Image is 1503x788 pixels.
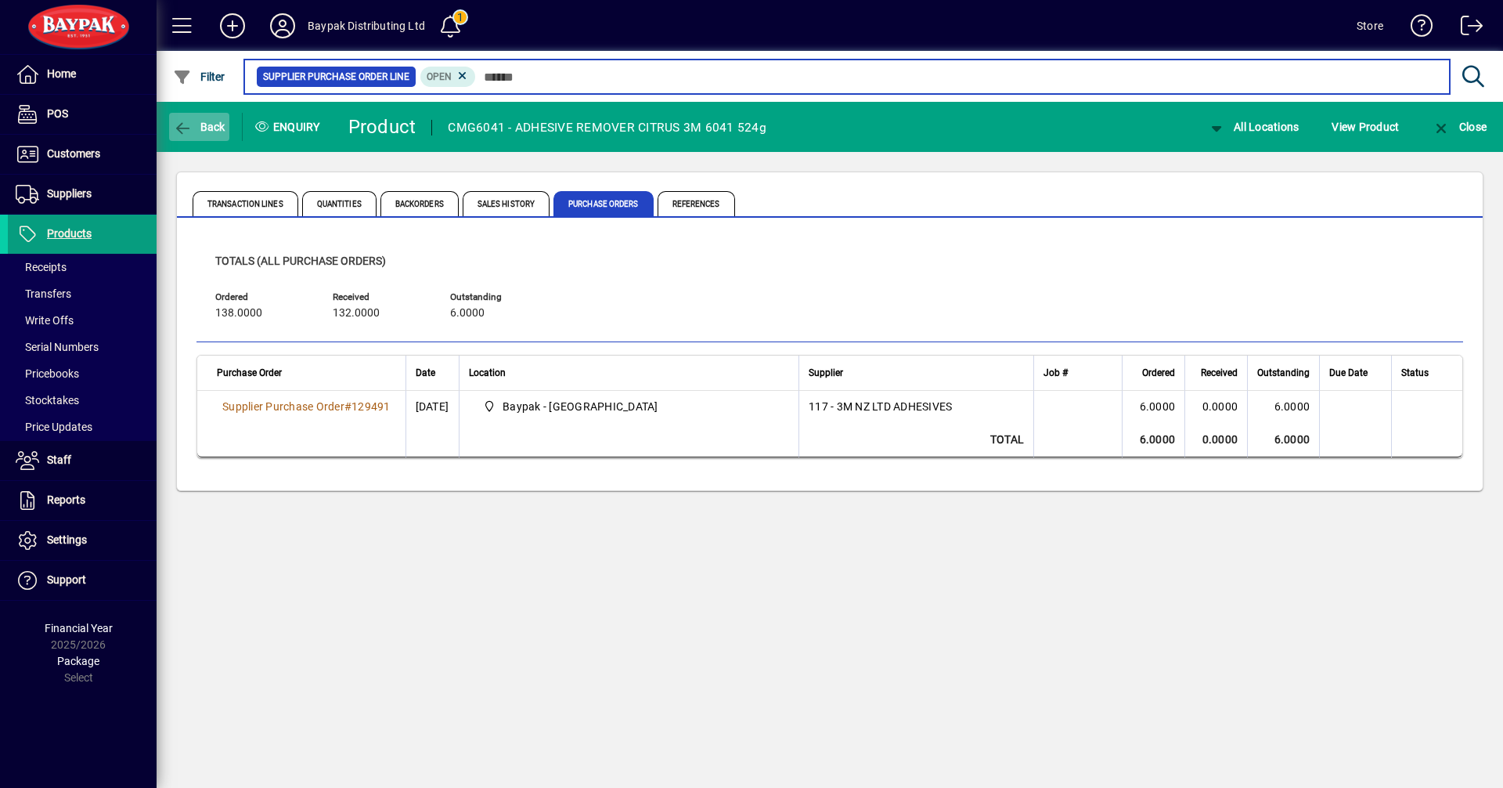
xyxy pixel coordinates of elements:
[1428,113,1490,141] button: Close
[47,67,76,80] span: Home
[8,135,157,174] a: Customers
[16,421,92,433] span: Price Updates
[57,655,99,667] span: Package
[16,367,79,380] span: Pricebooks
[8,175,157,214] a: Suppliers
[333,307,380,320] span: 132.0000
[8,481,157,520] a: Reports
[809,364,1024,381] div: Supplier
[344,400,351,413] span: #
[8,280,157,307] a: Transfers
[1184,391,1247,422] td: 0.0000
[798,391,1033,422] td: 117 - 3M NZ LTD ADHESIVES
[553,191,654,216] span: Purchase Orders
[1043,364,1068,381] span: Job #
[169,113,229,141] button: Back
[45,622,113,634] span: Financial Year
[1329,364,1368,381] span: Due Date
[1191,113,1316,141] app-page-header-button: Change Location
[463,191,550,216] span: Sales History
[215,307,262,320] span: 138.0000
[798,422,1033,457] td: Total
[217,364,396,381] div: Purchase Order
[47,147,100,160] span: Customers
[351,400,391,413] span: 129491
[8,414,157,440] a: Price Updates
[8,254,157,280] a: Receipts
[16,394,79,407] span: Stocktakes
[1401,364,1429,381] span: Status
[1043,364,1112,381] div: Job #
[8,360,157,387] a: Pricebooks
[16,341,99,353] span: Serial Numbers
[16,287,71,300] span: Transfers
[477,397,782,416] span: Baypak - Onekawa
[1415,113,1503,141] app-page-header-button: Close enquiry
[658,191,735,216] span: References
[405,391,459,422] td: [DATE]
[215,255,386,267] span: Totals (all purchase orders)
[217,364,282,381] span: Purchase Order
[380,191,459,216] span: Backorders
[333,292,427,302] span: Received
[469,364,790,381] div: Location
[47,107,68,120] span: POS
[47,454,71,466] span: Staff
[469,364,506,381] span: Location
[1201,364,1238,381] span: Received
[1257,364,1310,381] span: Outstanding
[8,55,157,94] a: Home
[308,13,425,38] div: Baypak Distributing Ltd
[8,307,157,334] a: Write Offs
[16,314,74,327] span: Write Offs
[243,114,337,139] div: Enquiry
[47,533,87,546] span: Settings
[503,399,658,414] span: Baypak - [GEOGRAPHIC_DATA]
[1329,364,1382,381] div: Due Date
[1247,391,1319,422] td: 6.0000
[1401,364,1443,381] div: Status
[263,69,409,85] span: Supplier Purchase Order Line
[1449,3,1483,54] a: Logout
[8,387,157,414] a: Stocktakes
[47,573,86,586] span: Support
[47,187,92,200] span: Suppliers
[416,364,449,381] div: Date
[222,400,344,413] span: Supplier Purchase Order
[450,307,485,320] span: 6.0000
[450,292,544,302] span: Outstanding
[8,521,157,560] a: Settings
[258,12,308,40] button: Profile
[8,334,157,360] a: Serial Numbers
[348,114,416,139] div: Product
[1122,422,1184,457] td: 6.0000
[169,63,229,91] button: Filter
[416,364,435,381] span: Date
[1357,13,1383,38] div: Store
[1142,364,1175,381] span: Ordered
[1184,422,1247,457] td: 0.0000
[215,292,309,302] span: Ordered
[157,113,243,141] app-page-header-button: Back
[16,261,67,273] span: Receipts
[1207,121,1299,133] span: All Locations
[173,70,225,83] span: Filter
[420,67,476,87] mat-chip: Completion status: Open
[8,441,157,480] a: Staff
[1328,113,1403,141] button: View Product
[809,364,843,381] span: Supplier
[47,493,85,506] span: Reports
[1399,3,1433,54] a: Knowledge Base
[207,12,258,40] button: Add
[193,191,298,216] span: Transaction Lines
[427,71,452,82] span: Open
[302,191,377,216] span: Quantities
[173,121,225,133] span: Back
[47,227,92,240] span: Products
[448,115,766,140] div: CMG6041 - ADHESIVE REMOVER CITRUS 3M 6041 524g
[8,561,157,600] a: Support
[217,398,396,415] a: Supplier Purchase Order#129491
[1432,121,1487,133] span: Close
[1247,422,1319,457] td: 6.0000
[1122,391,1184,422] td: 6.0000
